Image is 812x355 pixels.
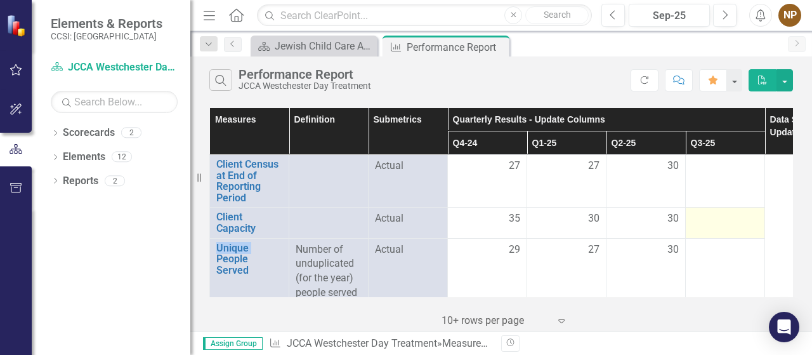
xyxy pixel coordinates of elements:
[442,337,488,349] a: Measures
[121,128,141,138] div: 2
[606,208,686,238] td: Double-Click to Edit
[51,60,178,75] a: JCCA Westchester Day Treatment
[407,39,506,55] div: Performance Report
[112,152,132,163] div: 12
[6,15,29,37] img: ClearPoint Strategy
[667,159,679,173] span: 30
[210,208,289,238] td: Double-Click to Edit Right Click for Context Menu
[216,243,282,276] a: Unique People Served
[287,337,437,349] a: JCCA Westchester Day Treatment
[606,238,686,300] td: Double-Click to Edit
[588,243,599,257] span: 27
[210,155,289,208] td: Double-Click to Edit Right Click for Context Menu
[629,4,710,27] button: Sep-25
[606,155,686,208] td: Double-Click to Edit
[509,211,520,226] span: 35
[275,38,374,54] div: Jewish Child Care Association Landing Page
[216,159,282,203] a: Client Census at End of Reporting Period
[51,91,178,113] input: Search Below...
[588,211,599,226] span: 30
[525,6,589,24] button: Search
[448,155,527,208] td: Double-Click to Edit
[63,174,98,189] a: Reports
[239,67,371,81] div: Performance Report
[51,16,162,31] span: Elements & Reports
[686,155,765,208] td: Double-Click to Edit
[588,159,599,173] span: 27
[448,208,527,238] td: Double-Click to Edit
[375,159,441,173] span: Actual
[105,175,125,186] div: 2
[544,10,571,20] span: Search
[375,211,441,226] span: Actual
[203,337,263,350] span: Assign Group
[686,238,765,300] td: Double-Click to Edit
[63,150,105,164] a: Elements
[51,31,162,41] small: CCSI: [GEOGRAPHIC_DATA]
[448,238,527,300] td: Double-Click to Edit
[239,81,371,91] div: JCCA Westchester Day Treatment
[216,211,282,234] a: Client Capacity
[527,208,606,238] td: Double-Click to Edit
[667,211,679,226] span: 30
[509,159,520,173] span: 27
[63,126,115,140] a: Scorecards
[633,8,705,23] div: Sep-25
[769,312,799,342] div: Open Intercom Messenger
[254,38,374,54] a: Jewish Child Care Association Landing Page
[509,243,520,257] span: 29
[686,208,765,238] td: Double-Click to Edit
[527,155,606,208] td: Double-Click to Edit
[257,4,592,27] input: Search ClearPoint...
[375,243,441,257] span: Actual
[667,243,679,257] span: 30
[269,337,492,351] div: » »
[491,337,580,349] div: Performance Report
[778,4,801,27] button: NP
[527,238,606,300] td: Double-Click to Edit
